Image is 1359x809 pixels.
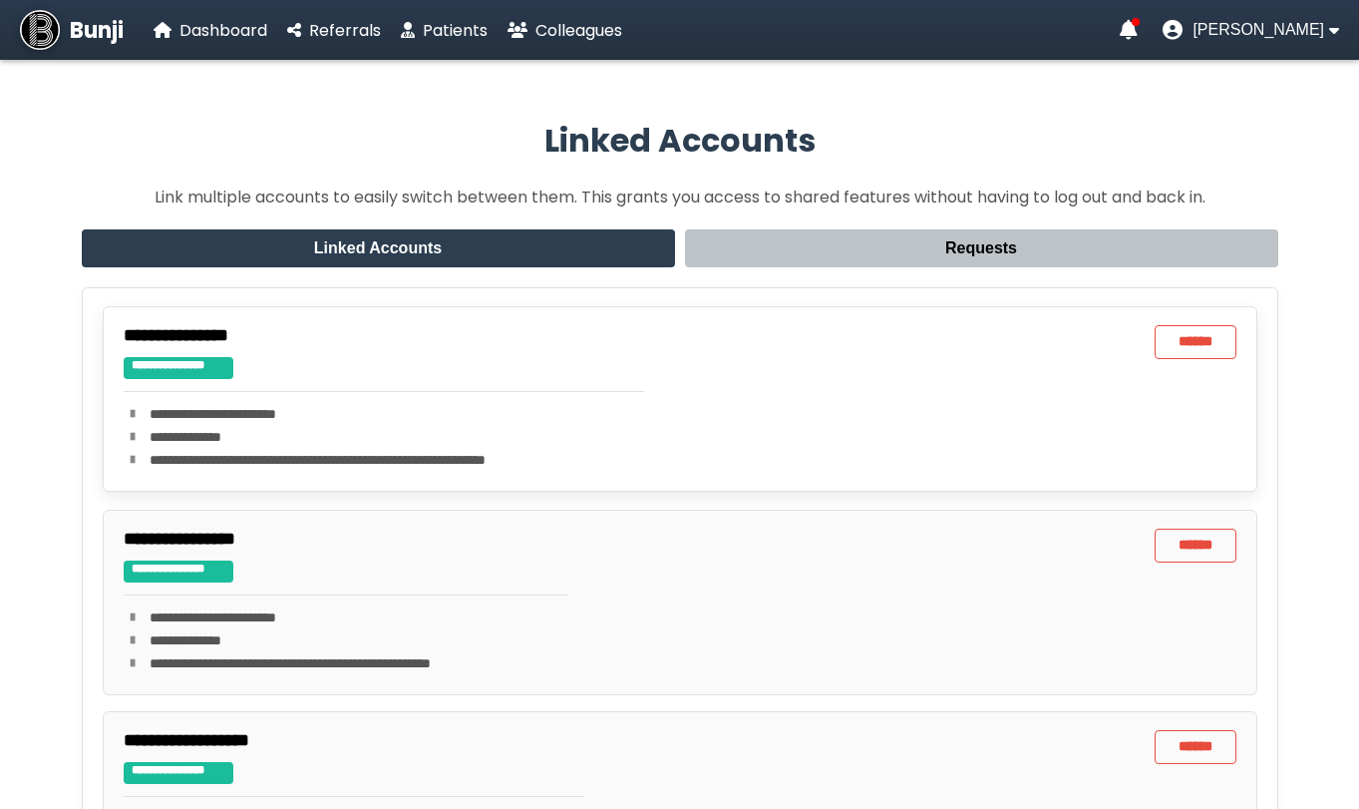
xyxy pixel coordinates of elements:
[82,117,1278,165] h2: Linked Accounts
[1192,21,1324,39] span: [PERSON_NAME]
[287,18,381,43] a: Referrals
[535,19,622,42] span: Colleagues
[508,18,622,43] a: Colleagues
[82,185,1278,209] p: Link multiple accounts to easily switch between them. This grants you access to shared features w...
[20,10,60,50] img: Bunji Dental Referral Management
[20,10,124,50] a: Bunji
[423,19,488,42] span: Patients
[154,18,267,43] a: Dashboard
[1163,20,1339,40] button: User menu
[309,19,381,42] span: Referrals
[685,229,1278,267] button: Requests
[70,14,124,47] span: Bunji
[179,19,267,42] span: Dashboard
[1120,20,1138,40] a: Notifications
[401,18,488,43] a: Patients
[82,229,675,267] button: Linked Accounts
